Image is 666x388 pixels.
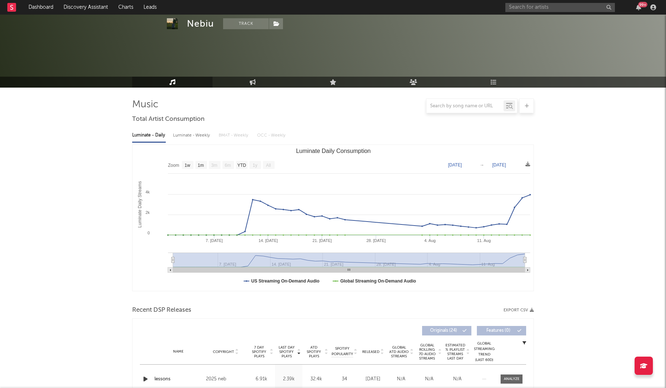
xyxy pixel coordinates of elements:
input: Search for artists [505,3,615,12]
span: Features ( 0 ) [482,329,515,333]
text: All [266,163,271,168]
text: 4. Aug [424,238,436,243]
text: 28. [DATE] [366,238,386,243]
text: 2k [145,210,150,215]
span: Global Rolling 7D Audio Streams [417,343,437,361]
button: Originals(24) [422,326,471,335]
text: → [480,162,484,168]
div: [DATE] [361,376,385,383]
span: Spotify Popularity [332,346,353,357]
div: 32.4k [304,376,328,383]
text: US Streaming On-Demand Audio [251,278,319,284]
button: Features(0) [477,326,526,335]
span: Recent DSP Releases [132,306,191,315]
span: Originals ( 24 ) [427,329,460,333]
div: N/A [389,376,413,383]
span: Released [362,350,379,354]
div: Nebiu [187,18,214,29]
input: Search by song name or URL [426,103,504,109]
text: 4k [145,190,150,194]
text: Luminate Daily Consumption [296,148,371,154]
div: N/A [445,376,470,383]
text: [DATE] [448,162,462,168]
div: 6.91k [249,376,273,383]
span: ATD Spotify Plays [304,345,324,358]
text: Zoom [168,163,179,168]
div: 34 [332,376,357,383]
div: Luminate - Daily [132,129,166,142]
div: Luminate - Weekly [173,129,211,142]
text: 11. Aug [477,238,491,243]
text: 1w [185,163,191,168]
svg: Luminate Daily Consumption [133,145,534,291]
div: Name [154,349,202,354]
text: 14. [DATE] [259,238,278,243]
text: Luminate Daily Streams [137,181,142,227]
text: YTD [237,163,246,168]
text: 1y [253,163,257,168]
text: [DATE] [492,162,506,168]
div: N/A [417,376,441,383]
text: 3m [211,163,218,168]
text: 21. [DATE] [313,238,332,243]
a: lessons [154,376,202,383]
div: Global Streaming Trend (Last 60D) [473,341,495,363]
text: 0 [148,231,150,235]
button: 99+ [636,4,641,10]
text: Global Streaming On-Demand Audio [340,278,416,284]
div: 2.39k [277,376,301,383]
button: Track [223,18,269,29]
span: Copyright [213,350,234,354]
div: 99 + [638,2,647,7]
text: 7. [DATE] [206,238,223,243]
button: Export CSV [504,308,534,312]
div: 2025 neb [206,375,246,384]
span: Last Day Spotify Plays [277,345,296,358]
span: Estimated % Playlist Streams Last Day [445,343,465,361]
text: 1m [198,163,204,168]
span: Total Artist Consumption [132,115,204,124]
span: Global ATD Audio Streams [389,345,409,358]
span: 7 Day Spotify Plays [249,345,269,358]
text: 6m [225,163,231,168]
